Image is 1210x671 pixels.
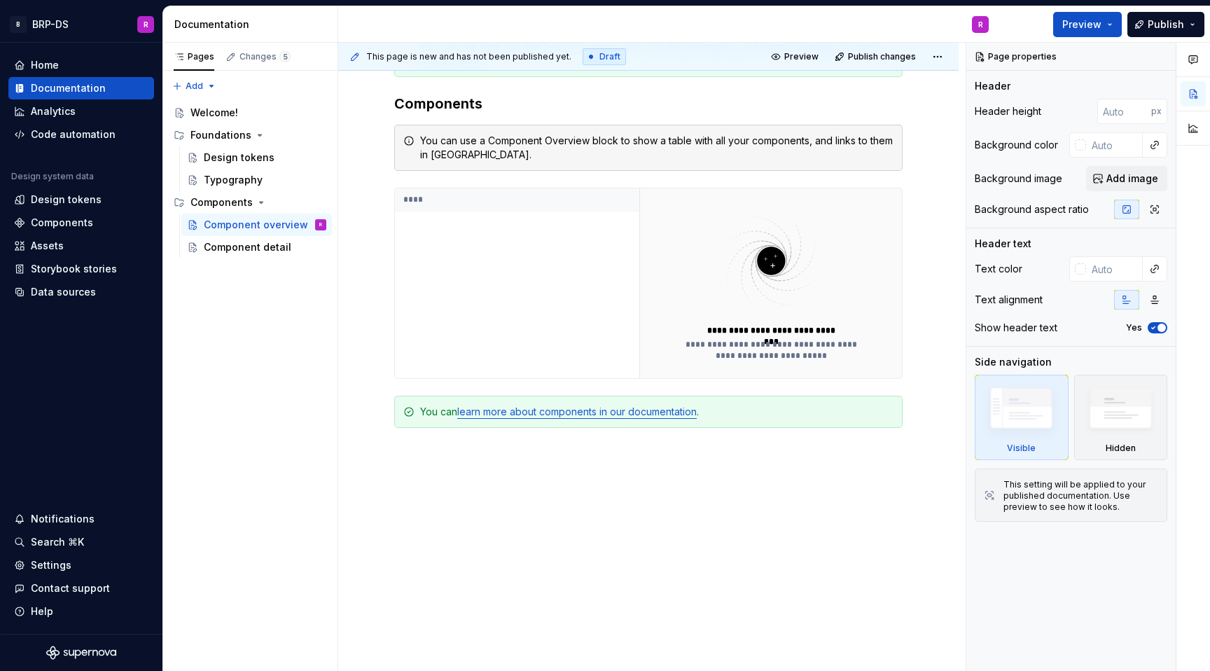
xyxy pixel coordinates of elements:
a: Assets [8,235,154,257]
div: Background aspect ratio [975,202,1089,216]
div: Welcome! [190,106,238,120]
span: Publish [1148,18,1184,32]
a: Documentation [8,77,154,99]
a: Code automation [8,123,154,146]
span: Add [186,81,203,92]
input: Auto [1086,256,1143,282]
div: Settings [31,558,71,572]
div: Page tree [168,102,332,258]
div: This setting will be applied to your published documentation. Use preview to see how it looks. [1003,479,1158,513]
div: Visible [975,375,1069,460]
div: Typography [204,173,263,187]
div: Design system data [11,171,94,182]
span: This page is new and has not been published yet. [366,51,571,62]
div: Header [975,79,1010,93]
a: Design tokens [8,188,154,211]
div: Component overview [204,218,308,232]
div: Header height [975,104,1041,118]
div: Pages [174,51,214,62]
button: Help [8,600,154,623]
div: Search ⌘K [31,535,84,549]
div: Components [31,216,93,230]
div: Component detail [204,240,291,254]
a: learn more about components in our documentation [457,406,697,417]
div: Data sources [31,285,96,299]
span: 5 [279,51,291,62]
a: Analytics [8,100,154,123]
div: BRP-DS [32,18,69,32]
button: Preview [1053,12,1122,37]
div: Help [31,604,53,618]
h3: Components [394,94,903,113]
div: Notifications [31,512,95,526]
svg: Supernova Logo [46,646,116,660]
div: Storybook stories [31,262,117,276]
p: px [1151,106,1162,117]
div: Foundations [190,128,251,142]
div: Assets [31,239,64,253]
a: Typography [181,169,332,191]
div: Text alignment [975,293,1043,307]
div: Code automation [31,127,116,141]
a: Home [8,54,154,76]
input: Auto [1086,132,1143,158]
div: Analytics [31,104,76,118]
div: Components [190,195,253,209]
span: Draft [599,51,620,62]
div: Design tokens [31,193,102,207]
button: Preview [767,47,825,67]
div: You can . [420,405,893,419]
div: B [10,16,27,33]
div: Home [31,58,59,72]
a: Storybook stories [8,258,154,280]
div: Documentation [174,18,332,32]
button: Publish [1127,12,1204,37]
button: Contact support [8,577,154,600]
a: Design tokens [181,146,332,169]
span: Preview [1062,18,1101,32]
label: Yes [1126,322,1142,333]
div: Hidden [1106,443,1136,454]
div: Text color [975,262,1022,276]
button: BBRP-DSR [3,9,160,39]
div: Documentation [31,81,106,95]
button: Notifications [8,508,154,530]
a: Component detail [181,236,332,258]
div: R [978,19,983,30]
button: Search ⌘K [8,531,154,553]
div: Side navigation [975,355,1052,369]
button: Add [168,76,221,96]
span: Preview [784,51,819,62]
div: Hidden [1074,375,1168,460]
a: Welcome! [168,102,332,124]
div: Design tokens [204,151,274,165]
span: Add image [1106,172,1158,186]
a: Component overviewR [181,214,332,236]
button: Add image [1086,166,1167,191]
div: Contact support [31,581,110,595]
div: Background color [975,138,1058,152]
div: Visible [1007,443,1036,454]
a: Settings [8,554,154,576]
div: Changes [239,51,291,62]
span: Publish changes [848,51,916,62]
a: Data sources [8,281,154,303]
div: Header text [975,237,1031,251]
div: You can use a Component Overview block to show a table with all your components, and links to the... [420,134,893,162]
div: R [319,218,322,232]
button: Publish changes [830,47,922,67]
a: Components [8,212,154,234]
input: Auto [1097,99,1151,124]
div: Components [168,191,332,214]
div: Foundations [168,124,332,146]
div: Background image [975,172,1062,186]
div: Show header text [975,321,1057,335]
div: R [144,19,148,30]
